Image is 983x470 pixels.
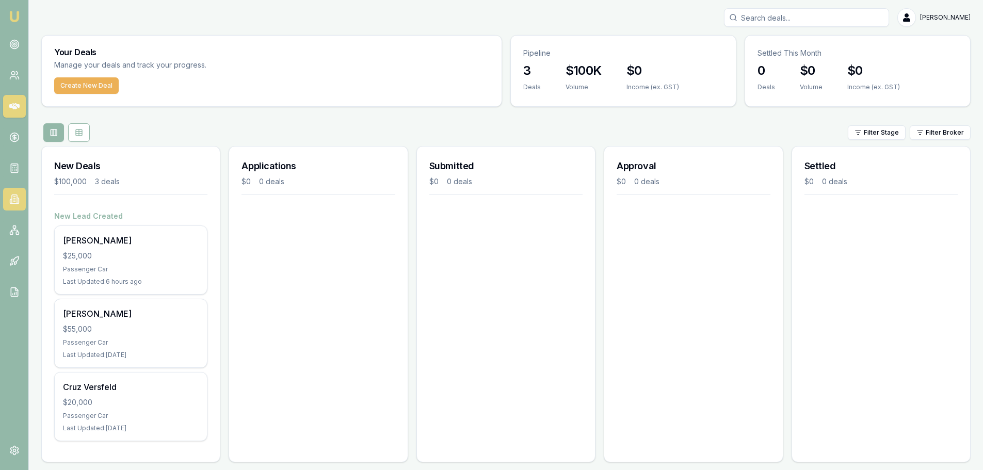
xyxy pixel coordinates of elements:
[910,125,971,140] button: Filter Broker
[626,83,679,91] div: Income (ex. GST)
[54,48,489,56] h3: Your Deals
[634,176,659,187] div: 0 deals
[95,176,120,187] div: 3 deals
[63,351,199,359] div: Last Updated: [DATE]
[63,324,199,334] div: $55,000
[63,278,199,286] div: Last Updated: 6 hours ago
[429,159,583,173] h3: Submitted
[566,83,602,91] div: Volume
[847,62,900,79] h3: $0
[800,62,823,79] h3: $0
[241,159,395,173] h3: Applications
[822,176,847,187] div: 0 deals
[617,176,626,187] div: $0
[63,251,199,261] div: $25,000
[54,211,207,221] h4: New Lead Created
[54,59,318,71] p: Manage your deals and track your progress.
[864,128,899,137] span: Filter Stage
[758,83,775,91] div: Deals
[63,412,199,420] div: Passenger Car
[259,176,284,187] div: 0 deals
[758,48,958,58] p: Settled This Month
[63,307,199,320] div: [PERSON_NAME]
[566,62,602,79] h3: $100K
[617,159,770,173] h3: Approval
[63,338,199,347] div: Passenger Car
[8,10,21,23] img: emu-icon-u.png
[523,83,541,91] div: Deals
[429,176,439,187] div: $0
[63,424,199,432] div: Last Updated: [DATE]
[804,159,958,173] h3: Settled
[54,176,87,187] div: $100,000
[54,159,207,173] h3: New Deals
[523,62,541,79] h3: 3
[63,381,199,393] div: Cruz Versfeld
[848,125,906,140] button: Filter Stage
[523,48,723,58] p: Pipeline
[241,176,251,187] div: $0
[920,13,971,22] span: [PERSON_NAME]
[926,128,964,137] span: Filter Broker
[804,176,814,187] div: $0
[724,8,889,27] input: Search deals
[800,83,823,91] div: Volume
[447,176,472,187] div: 0 deals
[63,265,199,273] div: Passenger Car
[626,62,679,79] h3: $0
[63,397,199,408] div: $20,000
[847,83,900,91] div: Income (ex. GST)
[63,234,199,247] div: [PERSON_NAME]
[758,62,775,79] h3: 0
[54,77,119,94] button: Create New Deal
